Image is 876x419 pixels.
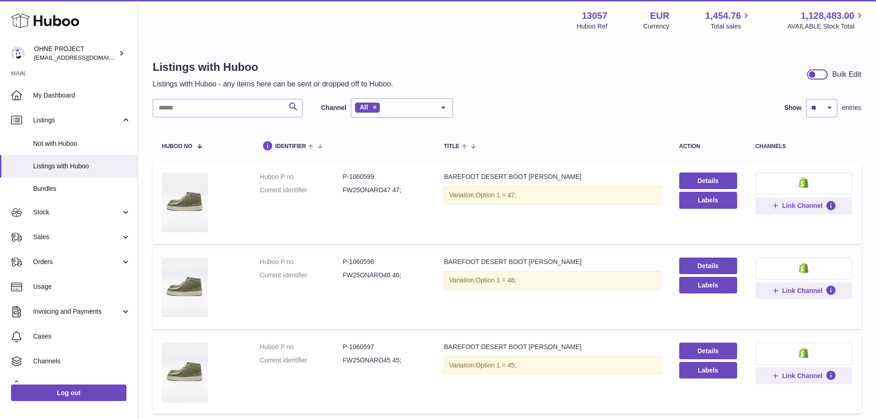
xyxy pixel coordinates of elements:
span: Option 1 = 45; [476,362,516,369]
dt: Huboo P no [260,172,343,181]
span: Bundles [33,184,131,193]
span: Link Channel [782,372,823,380]
dd: FW25ONARO47 47; [343,186,425,195]
dd: P-1060597 [343,343,425,351]
span: Listings [33,116,121,125]
span: AVAILABLE Stock Total [787,22,865,31]
span: entries [842,103,861,112]
div: Currency [643,22,670,31]
label: Show [784,103,802,112]
span: 1,128,483.00 [801,10,854,22]
p: Listings with Huboo - any items here can be sent or dropped off to Huboo. [153,79,393,89]
dd: FW25ONARO45 45; [343,356,425,365]
span: Orders [33,258,121,266]
span: Link Channel [782,201,823,210]
img: shopify-small.png [799,262,808,273]
button: Labels [679,277,737,293]
div: Huboo Ref [577,22,607,31]
span: My Dashboard [33,91,131,100]
img: BAREFOOT DESERT BOOT ONA ROSSMARIN [162,172,208,232]
a: Details [679,343,737,359]
h1: Listings with Huboo [153,60,393,75]
span: Listings with Huboo [33,162,131,171]
div: channels [756,143,852,149]
span: Invoicing and Payments [33,307,121,316]
span: Total sales [710,22,751,31]
span: Not with Huboo [33,139,131,148]
span: Link Channel [782,287,823,295]
span: Sales [33,233,121,241]
div: BAREFOOT DESERT BOOT [PERSON_NAME] [444,172,660,181]
label: Channel [321,103,346,112]
a: 1,454.76 Total sales [705,10,752,31]
div: BAREFOOT DESERT BOOT [PERSON_NAME] [444,343,660,351]
a: 1,128,483.00 AVAILABLE Stock Total [787,10,865,31]
span: Settings [33,382,131,390]
span: Huboo no [162,143,192,149]
span: Channels [33,357,131,366]
dd: FW25ONARO46 46; [343,271,425,280]
dt: Current identifier [260,356,343,365]
span: Stock [33,208,121,217]
a: Details [679,172,737,189]
div: Bulk Edit [832,69,861,80]
div: BAREFOOT DESERT BOOT [PERSON_NAME] [444,258,660,266]
span: Option 1 = 46; [476,276,516,284]
button: Labels [679,362,737,379]
button: Labels [679,192,737,208]
img: internalAdmin-13057@internal.huboo.com [11,46,25,60]
button: Link Channel [756,197,852,214]
strong: EUR [650,10,669,22]
dt: Huboo P no [260,258,343,266]
dt: Current identifier [260,271,343,280]
div: Variation: [444,271,660,290]
div: OHNE PROJECT [34,45,117,62]
strong: 13057 [582,10,607,22]
div: Variation: [444,356,660,375]
button: Link Channel [756,367,852,384]
a: Log out [11,385,126,401]
div: Variation: [444,186,660,205]
img: BAREFOOT DESERT BOOT ONA ROSSMARIN [162,258,208,317]
div: action [679,143,737,149]
span: [EMAIL_ADDRESS][DOMAIN_NAME] [34,54,135,61]
button: Link Channel [756,282,852,299]
span: 1,454.76 [705,10,741,22]
dd: P-1060598 [343,258,425,266]
img: shopify-small.png [799,347,808,358]
span: Option 1 = 47; [476,191,516,199]
img: BAREFOOT DESERT BOOT ONA ROSSMARIN [162,343,208,402]
dd: P-1060599 [343,172,425,181]
img: shopify-small.png [799,177,808,188]
span: identifier [275,143,306,149]
a: Details [679,258,737,274]
dt: Current identifier [260,186,343,195]
span: title [444,143,459,149]
dt: Huboo P no [260,343,343,351]
span: All [360,103,368,111]
span: Usage [33,282,131,291]
span: Cases [33,332,131,341]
